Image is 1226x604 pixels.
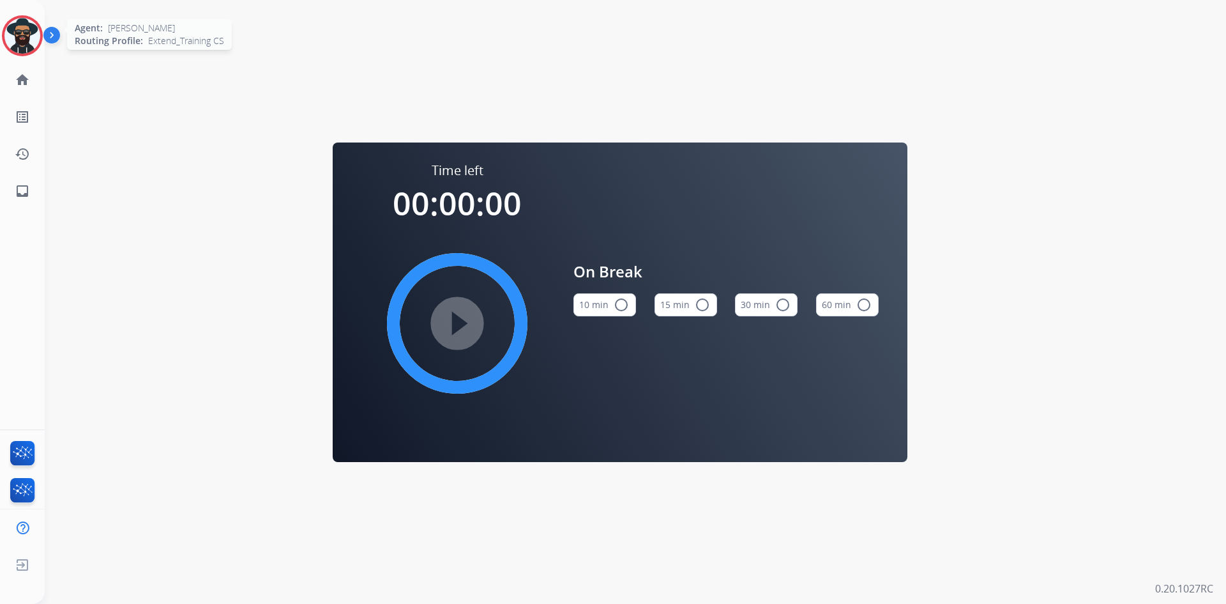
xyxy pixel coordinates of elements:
span: On Break [573,260,879,283]
button: 60 min [816,293,879,316]
mat-icon: radio_button_unchecked [775,297,791,313]
span: Agent: [75,22,103,35]
mat-icon: list_alt [15,109,30,125]
span: Time left [432,162,483,180]
button: 10 min [573,293,636,316]
mat-icon: history [15,146,30,162]
mat-icon: home [15,72,30,88]
button: 30 min [735,293,798,316]
button: 15 min [655,293,717,316]
img: avatar [4,18,40,54]
span: 00:00:00 [393,182,522,225]
span: Routing Profile: [75,35,143,47]
p: 0.20.1027RC [1155,581,1213,596]
mat-icon: radio_button_unchecked [695,297,710,313]
mat-icon: radio_button_unchecked [614,297,629,313]
mat-icon: inbox [15,183,30,199]
mat-icon: radio_button_unchecked [856,297,872,313]
span: Extend_Training CS [148,35,224,47]
span: [PERSON_NAME] [108,22,175,35]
